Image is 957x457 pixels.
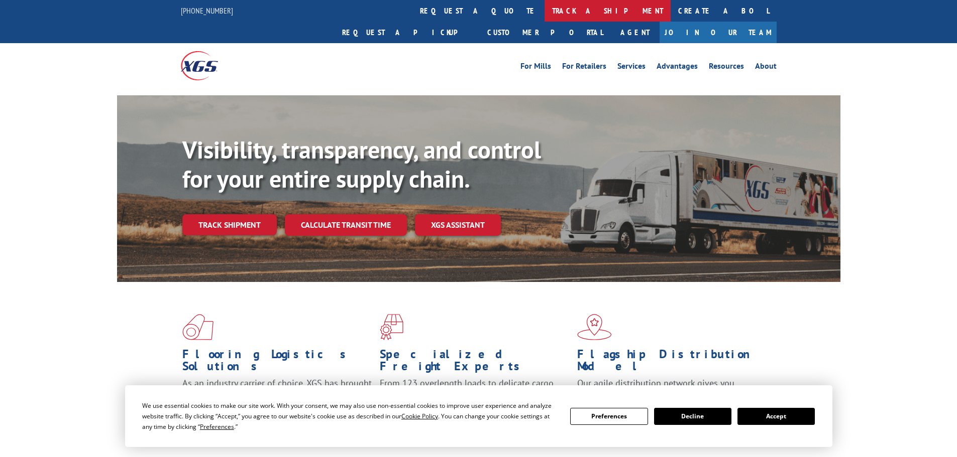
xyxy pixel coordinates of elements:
a: Advantages [657,62,698,73]
a: For Mills [520,62,551,73]
p: From 123 overlength loads to delicate cargo, our experienced staff knows the best way to move you... [380,377,570,422]
img: xgs-icon-focused-on-flooring-red [380,314,403,340]
a: Join Our Team [660,22,777,43]
div: We use essential cookies to make our site work. With your consent, we may also use non-essential ... [142,400,558,432]
h1: Specialized Freight Experts [380,348,570,377]
b: Visibility, transparency, and control for your entire supply chain. [182,134,541,194]
a: [PHONE_NUMBER] [181,6,233,16]
a: Request a pickup [335,22,480,43]
a: Resources [709,62,744,73]
a: About [755,62,777,73]
span: Preferences [200,422,234,431]
a: Services [617,62,646,73]
button: Decline [654,408,731,425]
h1: Flooring Logistics Solutions [182,348,372,377]
div: Cookie Consent Prompt [125,385,832,447]
img: xgs-icon-total-supply-chain-intelligence-red [182,314,214,340]
button: Accept [737,408,815,425]
span: Our agile distribution network gives you nationwide inventory management on demand. [577,377,762,401]
a: Customer Portal [480,22,610,43]
span: Cookie Policy [401,412,438,420]
span: As an industry carrier of choice, XGS has brought innovation and dedication to flooring logistics... [182,377,372,413]
h1: Flagship Distribution Model [577,348,767,377]
a: Agent [610,22,660,43]
a: For Retailers [562,62,606,73]
a: Calculate transit time [285,214,407,236]
button: Preferences [570,408,648,425]
a: Track shipment [182,214,277,235]
a: XGS ASSISTANT [415,214,501,236]
img: xgs-icon-flagship-distribution-model-red [577,314,612,340]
